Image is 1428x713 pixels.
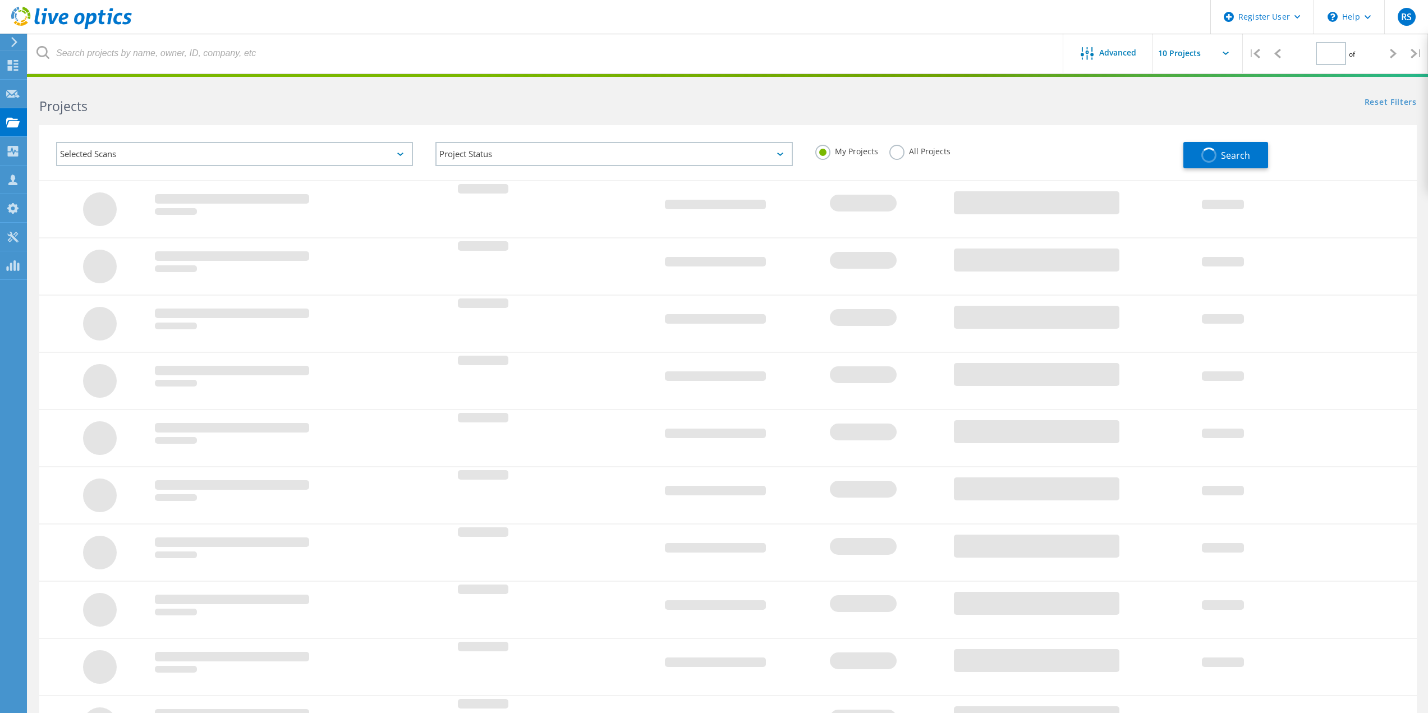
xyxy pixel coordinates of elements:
span: Advanced [1099,49,1136,57]
button: Search [1183,142,1268,168]
span: Search [1221,149,1250,162]
a: Reset Filters [1365,98,1417,108]
input: Search projects by name, owner, ID, company, etc [28,34,1064,73]
div: | [1405,34,1428,73]
div: Selected Scans [56,142,413,166]
label: All Projects [889,145,951,155]
div: | [1243,34,1266,73]
label: My Projects [815,145,878,155]
a: Live Optics Dashboard [11,24,132,31]
span: of [1349,49,1355,59]
b: Projects [39,97,88,115]
svg: \n [1328,12,1338,22]
span: RS [1401,12,1412,21]
div: Project Status [435,142,792,166]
